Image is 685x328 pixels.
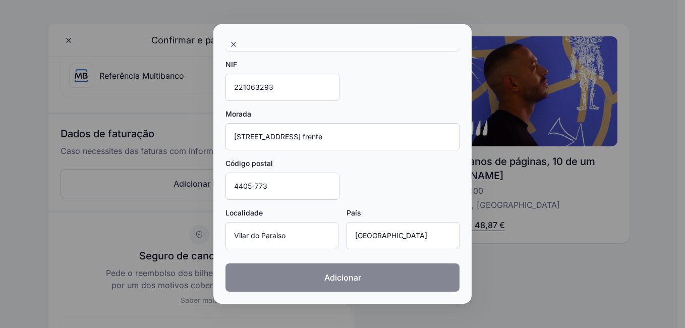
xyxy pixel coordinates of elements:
button: Adicionar [225,263,460,292]
label: Código postal [225,158,273,169]
input: País [347,222,460,249]
label: País [347,208,361,218]
label: NIF [225,60,237,70]
input: Código postal [225,173,339,200]
input: Morada [225,123,460,150]
label: Localidade [225,208,263,218]
input: Localidade [225,222,338,249]
span: Adicionar [324,271,361,284]
label: Morada [225,109,251,119]
input: NIF [225,74,339,101]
